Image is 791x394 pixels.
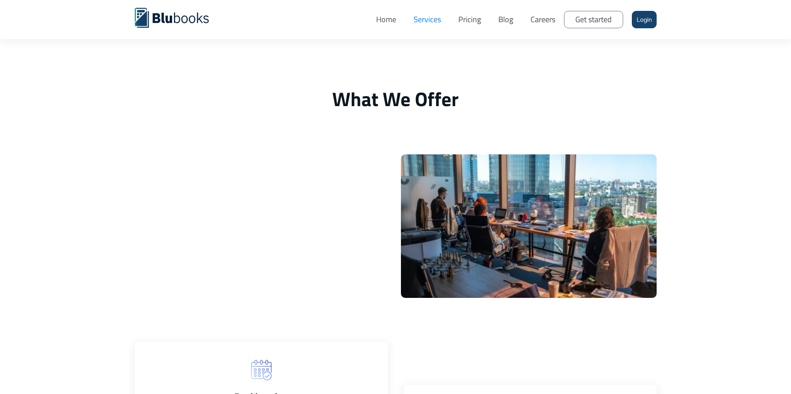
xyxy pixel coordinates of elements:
[564,11,623,28] a: Get started
[135,87,657,111] h1: What We Offer
[367,7,405,33] a: Home
[522,7,564,33] a: Careers
[135,7,222,28] a: home
[632,11,657,28] a: Login
[405,7,450,33] a: Services
[450,7,490,33] a: Pricing
[490,7,522,33] a: Blog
